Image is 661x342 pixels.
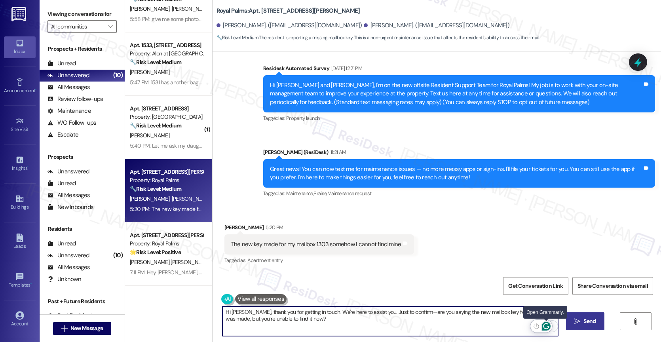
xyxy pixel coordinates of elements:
[47,167,89,176] div: Unanswered
[130,231,203,239] div: Apt. [STREET_ADDRESS][PERSON_NAME]
[217,7,360,15] b: Royal Palms: Apt. [STREET_ADDRESS][PERSON_NAME]
[130,41,203,49] div: Apt. 1533, [STREET_ADDRESS]
[47,251,89,260] div: Unanswered
[329,148,346,156] div: 11:21 AM
[47,203,93,211] div: New Inbounds
[270,165,642,182] div: Great news! You can now text me for maintenance issues — no more messy apps or sign-ins. I'll fil...
[286,115,319,122] span: Property launch
[222,306,558,336] textarea: To enrich screen reader interactions, please activate Accessibility in Grammarly extension settings
[4,192,36,213] a: Buildings
[40,225,125,233] div: Residents
[47,107,91,115] div: Maintenance
[47,95,103,103] div: Review follow-ups
[224,223,414,234] div: [PERSON_NAME]
[171,195,211,202] span: [PERSON_NAME]
[224,255,414,266] div: Tagged as:
[4,114,36,136] a: Site Visit •
[130,185,181,192] strong: 🔧 Risk Level: Medium
[130,104,203,113] div: Apt. [STREET_ADDRESS]
[30,281,32,287] span: •
[508,282,563,290] span: Get Conversation Link
[27,164,28,170] span: •
[130,269,425,276] div: 7:11 PM: Hey [PERSON_NAME], I'm glad to hear you appreciate the support. Feel free to let us know...
[217,34,258,41] strong: 🔧 Risk Level: Medium
[53,322,112,335] button: New Message
[47,8,117,20] label: Viewing conversations for
[130,249,181,256] strong: 🌟 Risk Level: Positive
[47,71,89,80] div: Unanswered
[70,324,103,332] span: New Message
[572,277,653,295] button: Share Conversation via email
[47,263,90,272] div: All Messages
[364,21,509,30] div: [PERSON_NAME]. ([EMAIL_ADDRESS][DOMAIN_NAME])
[47,131,78,139] div: Escalate
[47,191,90,199] div: All Messages
[263,188,655,199] div: Tagged as:
[583,317,596,325] span: Send
[111,249,125,262] div: (10)
[28,125,30,131] span: •
[130,122,181,129] strong: 🔧 Risk Level: Medium
[47,59,76,68] div: Unread
[35,87,36,92] span: •
[574,318,580,325] i: 
[40,45,125,53] div: Prospects + Residents
[264,223,283,232] div: 5:20 PM
[108,23,112,30] i: 
[47,179,76,188] div: Unread
[130,15,254,23] div: 5:58 PM: give me some photos of every day concerns
[130,5,172,12] span: [PERSON_NAME]
[503,277,568,295] button: Get Conversation Link
[4,270,36,291] a: Templates •
[566,312,604,330] button: Send
[327,190,372,197] span: Maintenance request
[40,297,125,306] div: Past + Future Residents
[130,68,169,76] span: [PERSON_NAME]
[329,64,362,72] div: [DATE] 12:21 PM
[51,20,104,33] input: All communities
[217,34,540,42] span: : The resident is reporting a missing mailbox key. This is a non-urgent maintenance issue that af...
[263,112,655,124] div: Tagged as:
[4,153,36,175] a: Insights •
[130,113,203,121] div: Property: [GEOGRAPHIC_DATA]
[61,325,67,332] i: 
[130,79,280,86] div: 5:47 PM: 1531 has another bag of trash outside their apt right now.
[130,205,309,213] div: 5:20 PM: The new key made for my mailbox 1303 somehow I cannot find mine
[130,142,208,149] div: 5:40 PM: Let me ask my daughter
[11,7,28,21] img: ResiDesk Logo
[47,83,90,91] div: All Messages
[47,312,95,320] div: Past Residents
[286,190,313,197] span: Maintenance ,
[130,132,169,139] span: [PERSON_NAME]
[577,282,648,290] span: Share Conversation via email
[40,153,125,161] div: Prospects
[130,59,181,66] strong: 🔧 Risk Level: Medium
[4,309,36,330] a: Account
[270,81,642,106] div: Hi [PERSON_NAME] and [PERSON_NAME], I'm on the new offsite Resident Support Team for Royal Palms!...
[633,318,638,325] i: 
[171,5,211,12] span: [PERSON_NAME]
[111,69,125,82] div: (10)
[4,36,36,58] a: Inbox
[217,21,362,30] div: [PERSON_NAME]. ([EMAIL_ADDRESS][DOMAIN_NAME])
[130,195,172,202] span: [PERSON_NAME]
[313,190,327,197] span: Praise ,
[231,240,401,249] div: The new key made for my mailbox 1303 somehow I cannot find mine
[130,258,223,266] span: [PERSON_NAME] [PERSON_NAME] Archi
[4,231,36,253] a: Leads
[247,257,283,264] span: Apartment entry
[47,275,81,283] div: Unknown
[263,64,655,75] div: Residesk Automated Survey
[130,239,203,248] div: Property: Royal Palms
[130,168,203,176] div: Apt. [STREET_ADDRESS][PERSON_NAME]
[47,239,76,248] div: Unread
[130,176,203,184] div: Property: Royal Palms
[263,148,655,159] div: [PERSON_NAME] (ResiDesk)
[47,119,96,127] div: WO Follow-ups
[130,49,203,58] div: Property: Alon at [GEOGRAPHIC_DATA]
